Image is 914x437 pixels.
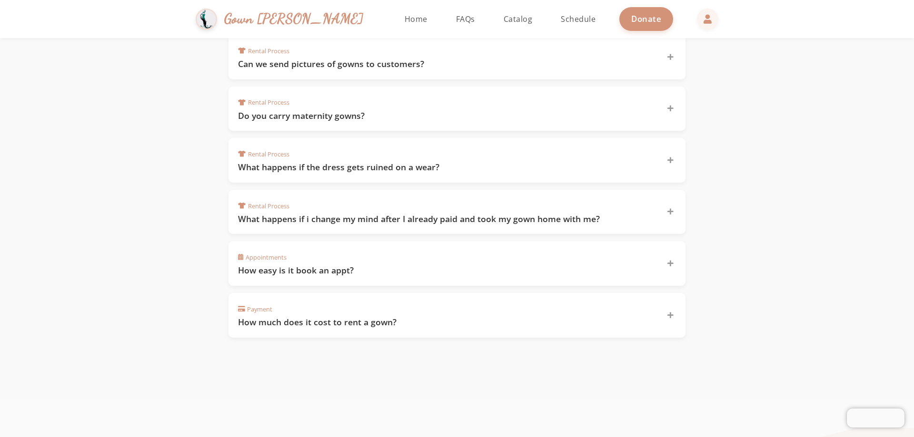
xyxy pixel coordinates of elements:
span: Payment [238,305,272,314]
h3: How much does it cost to rent a gown? [238,316,655,328]
h3: What happens if the dress gets ruined on a wear? [238,161,655,173]
span: Catalog [504,14,533,24]
span: Rental Process [238,47,289,56]
span: Rental Process [238,202,289,211]
h3: What happens if i change my mind after I already paid and took my gown home with me? [238,213,655,225]
span: Donate [631,13,661,24]
span: Appointments [238,253,287,262]
h3: How easy is it book an appt? [238,264,655,276]
span: FAQs [456,14,475,24]
span: Home [405,14,427,24]
iframe: Chatra live chat [847,408,904,427]
h3: Do you carry maternity gowns? [238,110,655,122]
img: Gown Gmach Logo [196,9,217,30]
span: Rental Process [238,150,289,159]
span: Schedule [561,14,596,24]
a: Donate [619,7,673,30]
h3: Can we send pictures of gowns to customers? [238,58,655,70]
span: Gown [PERSON_NAME] [224,9,364,29]
a: Gown [PERSON_NAME] [196,6,373,32]
span: Rental Process [238,98,289,107]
